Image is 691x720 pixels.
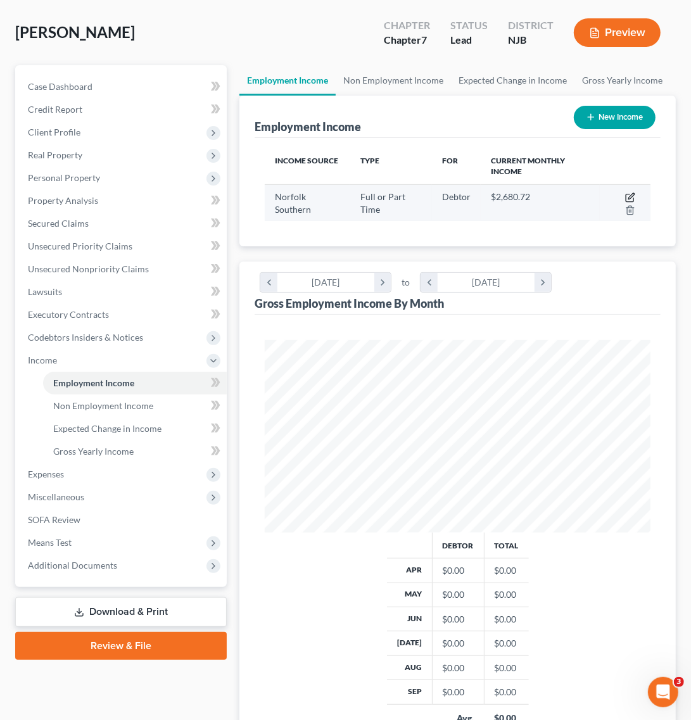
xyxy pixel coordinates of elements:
[484,559,529,583] td: $0.00
[28,241,132,251] span: Unsecured Priority Claims
[28,286,62,297] span: Lawsuits
[387,559,433,583] th: Apr
[28,127,80,137] span: Client Profile
[451,65,574,96] a: Expected Change in Income
[443,637,474,650] div: $0.00
[484,680,529,704] td: $0.00
[484,533,529,558] th: Total
[432,533,484,558] th: Debtor
[43,440,227,463] a: Gross Yearly Income
[535,273,552,292] i: chevron_right
[28,537,72,548] span: Means Test
[275,191,311,215] span: Norfolk Southern
[387,631,433,655] th: [DATE]
[484,631,529,655] td: $0.00
[674,677,684,687] span: 3
[387,607,433,631] th: Jun
[28,332,143,343] span: Codebtors Insiders & Notices
[28,560,117,571] span: Additional Documents
[28,263,149,274] span: Unsecured Nonpriority Claims
[421,273,438,292] i: chevron_left
[28,218,89,229] span: Secured Claims
[491,191,530,202] span: $2,680.72
[53,446,134,457] span: Gross Yearly Income
[18,189,227,212] a: Property Analysis
[438,273,535,292] div: [DATE]
[53,423,162,434] span: Expected Change in Income
[484,583,529,607] td: $0.00
[442,191,471,202] span: Debtor
[18,235,227,258] a: Unsecured Priority Claims
[255,119,361,134] div: Employment Income
[402,276,410,289] span: to
[360,191,405,215] span: Full or Part Time
[28,491,84,502] span: Miscellaneous
[43,417,227,440] a: Expected Change in Income
[443,662,474,674] div: $0.00
[43,372,227,395] a: Employment Income
[28,309,109,320] span: Executory Contracts
[239,65,336,96] a: Employment Income
[574,18,661,47] button: Preview
[53,377,134,388] span: Employment Income
[28,469,64,479] span: Expenses
[508,18,554,33] div: District
[15,597,227,627] a: Download & Print
[491,156,565,176] span: Current Monthly Income
[384,33,430,47] div: Chapter
[277,273,374,292] div: [DATE]
[15,23,135,41] span: [PERSON_NAME]
[18,258,227,281] a: Unsecured Nonpriority Claims
[28,81,92,92] span: Case Dashboard
[387,680,433,704] th: Sep
[275,156,338,165] span: Income Source
[255,296,444,311] div: Gross Employment Income By Month
[443,564,474,577] div: $0.00
[574,65,670,96] a: Gross Yearly Income
[15,632,227,660] a: Review & File
[574,106,656,129] button: New Income
[336,65,451,96] a: Non Employment Income
[443,613,474,626] div: $0.00
[28,355,57,365] span: Income
[28,195,98,206] span: Property Analysis
[443,686,474,698] div: $0.00
[442,156,458,165] span: For
[421,34,427,46] span: 7
[484,655,529,679] td: $0.00
[450,33,488,47] div: Lead
[28,514,80,525] span: SOFA Review
[28,172,100,183] span: Personal Property
[387,655,433,679] th: Aug
[18,212,227,235] a: Secured Claims
[43,395,227,417] a: Non Employment Income
[260,273,277,292] i: chevron_left
[387,583,433,607] th: May
[648,677,678,707] iframe: Intercom live chat
[18,303,227,326] a: Executory Contracts
[28,104,82,115] span: Credit Report
[360,156,379,165] span: Type
[374,273,391,292] i: chevron_right
[384,18,430,33] div: Chapter
[450,18,488,33] div: Status
[28,149,82,160] span: Real Property
[18,281,227,303] a: Lawsuits
[53,400,153,411] span: Non Employment Income
[508,33,554,47] div: NJB
[18,98,227,121] a: Credit Report
[18,508,227,531] a: SOFA Review
[443,588,474,601] div: $0.00
[18,75,227,98] a: Case Dashboard
[484,607,529,631] td: $0.00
